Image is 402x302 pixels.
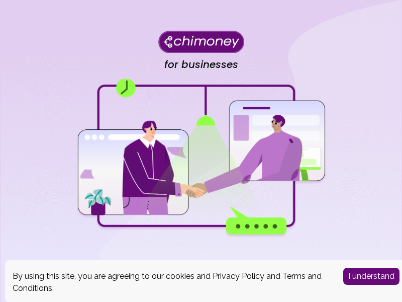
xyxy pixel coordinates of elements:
img: Chimoney for businesses [158,30,244,53]
img: for businesses [75,79,327,238]
h4: for businesses [164,58,238,71]
button: Accept cookies [343,268,399,285]
div: By using this site, you are agreeing to our cookies and and . [13,270,328,294]
a: Privacy Policy [213,271,264,281]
